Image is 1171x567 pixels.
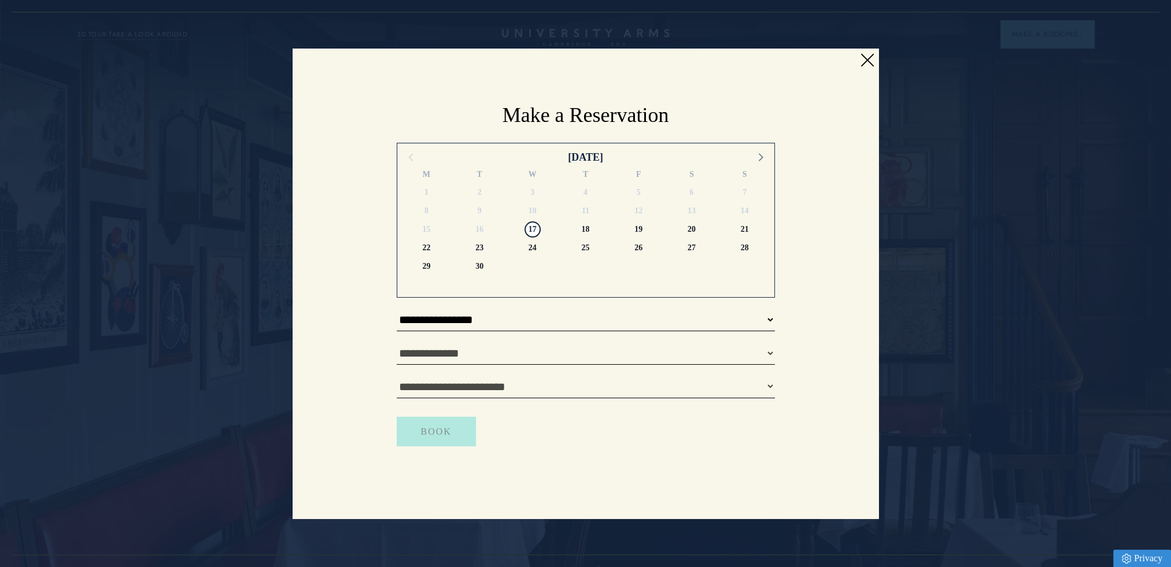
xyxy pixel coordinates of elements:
a: Close [858,51,876,69]
h2: Make a Reservation [397,102,775,129]
span: Tuesday 2 September 2025 [471,184,487,201]
span: Wednesday 17 September 2025 [524,221,541,238]
span: Wednesday 24 September 2025 [524,240,541,256]
div: S [665,168,718,183]
span: Tuesday 16 September 2025 [471,221,487,238]
span: Saturday 27 September 2025 [684,240,700,256]
span: Sunday 7 September 2025 [737,184,753,201]
span: Tuesday 9 September 2025 [471,203,487,219]
a: Privacy [1113,550,1171,567]
span: Thursday 18 September 2025 [577,221,593,238]
span: Monday 8 September 2025 [418,203,434,219]
span: Friday 12 September 2025 [630,203,647,219]
span: Saturday 6 September 2025 [684,184,700,201]
div: S [718,168,771,183]
span: Wednesday 10 September 2025 [524,203,541,219]
span: Monday 22 September 2025 [418,240,434,256]
span: Monday 1 September 2025 [418,184,434,201]
span: Friday 19 September 2025 [630,221,647,238]
span: Monday 29 September 2025 [418,258,434,275]
span: Sunday 28 September 2025 [737,240,753,256]
div: T [453,168,506,183]
span: Saturday 13 September 2025 [684,203,700,219]
div: [DATE] [568,149,603,165]
div: M [400,168,453,183]
span: Wednesday 3 September 2025 [524,184,541,201]
span: Sunday 14 September 2025 [737,203,753,219]
span: Friday 26 September 2025 [630,240,647,256]
span: Thursday 4 September 2025 [577,184,593,201]
span: Monday 15 September 2025 [418,221,434,238]
span: Thursday 25 September 2025 [577,240,593,256]
div: F [612,168,665,183]
span: Tuesday 23 September 2025 [471,240,487,256]
span: Friday 5 September 2025 [630,184,647,201]
span: Sunday 21 September 2025 [737,221,753,238]
div: T [559,168,612,183]
div: W [506,168,559,183]
span: Saturday 20 September 2025 [684,221,700,238]
span: Thursday 11 September 2025 [577,203,593,219]
span: Tuesday 30 September 2025 [471,258,487,275]
img: Privacy [1122,554,1131,564]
